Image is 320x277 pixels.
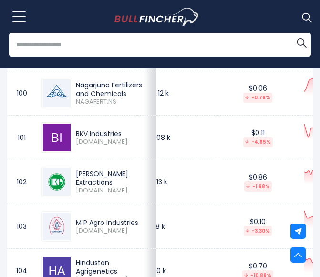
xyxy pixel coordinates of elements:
[76,81,151,98] div: Nagarjuna Fertilizers and Chemicals
[7,204,36,249] td: 103
[43,213,71,240] img: MPAGI.BO.png
[114,8,200,26] img: Bullfincher logo
[137,204,217,249] td: $11.38 k
[43,79,71,107] img: NAGAFERT.NS.png
[244,181,272,192] div: -1.68%
[43,168,71,196] img: ZKHANDEN.BO.png
[76,187,151,195] span: [DOMAIN_NAME]
[76,227,151,235] span: [DOMAIN_NAME]
[223,84,293,103] div: $0.06
[244,226,272,236] div: -3.30%
[223,128,293,147] div: $0.11
[76,258,151,276] div: Hindustan Agrigenetics
[76,98,151,106] span: NAGAFERT.NS
[137,116,217,160] td: $90.08 k
[243,137,273,147] div: -4.85%
[76,170,151,187] div: [PERSON_NAME] Extractions
[7,116,36,160] td: 101
[137,71,217,116] td: $105.12 k
[243,93,272,103] div: -0.78%
[7,71,36,116] td: 100
[76,218,151,227] div: M P Agro Industries
[7,160,36,204] td: 102
[223,173,293,192] div: $0.86
[137,160,217,204] td: $76.13 k
[223,217,293,236] div: $0.10
[76,138,151,146] span: [DOMAIN_NAME]
[76,129,151,138] div: BKV Industries
[114,8,217,26] a: Go to homepage
[292,33,311,52] button: Search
